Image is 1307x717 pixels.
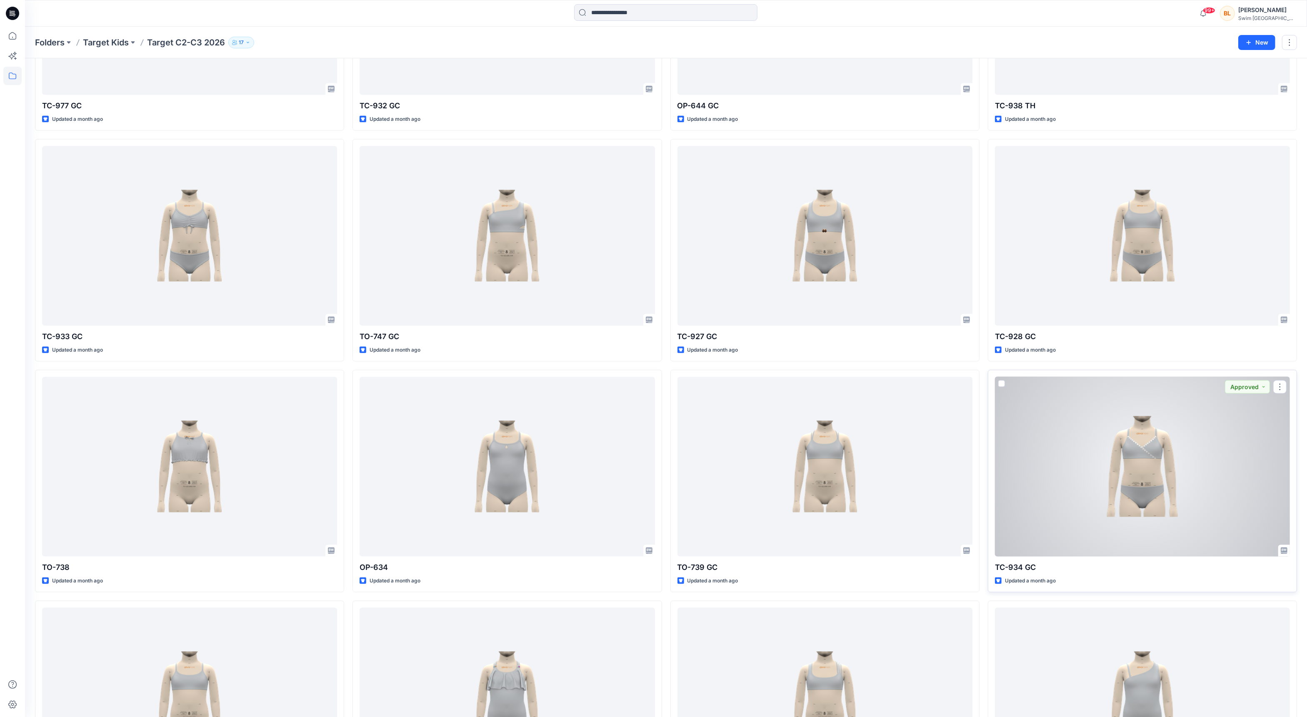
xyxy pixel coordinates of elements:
[360,331,655,342] p: TO-747 GC
[1238,35,1275,50] button: New
[1220,6,1235,21] div: BL
[995,331,1290,342] p: TC-928 GC
[1238,5,1297,15] div: [PERSON_NAME]
[677,562,972,573] p: TO-739 GC
[1005,115,1056,124] p: Updated a month ago
[677,331,972,342] p: TC-927 GC
[360,562,655,573] p: OP-634
[995,377,1290,557] a: TC-934 GC
[42,146,337,326] a: TC-933 GC
[52,115,103,124] p: Updated a month ago
[52,346,103,355] p: Updated a month ago
[995,146,1290,326] a: TC-928 GC
[677,377,972,557] a: TO-739 GC
[52,577,103,585] p: Updated a month ago
[1238,15,1297,21] div: Swim [GEOGRAPHIC_DATA]
[677,146,972,326] a: TC-927 GC
[360,100,655,112] p: TC-932 GC
[360,377,655,557] a: OP-634
[42,331,337,342] p: TC-933 GC
[995,100,1290,112] p: TC-938 TH
[42,100,337,112] p: TC-977 GC
[42,562,337,573] p: TO-738
[83,37,129,48] a: Target Kids
[677,100,972,112] p: OP-644 GC
[687,115,738,124] p: Updated a month ago
[360,146,655,326] a: TO-747 GC
[1005,577,1056,585] p: Updated a month ago
[42,377,337,557] a: TO-738
[1005,346,1056,355] p: Updated a month ago
[687,577,738,585] p: Updated a month ago
[370,346,420,355] p: Updated a month ago
[228,37,254,48] button: 17
[147,37,225,48] p: Target C2-C3 2026
[370,577,420,585] p: Updated a month ago
[995,562,1290,573] p: TC-934 GC
[35,37,65,48] a: Folders
[1203,7,1215,14] span: 99+
[370,115,420,124] p: Updated a month ago
[687,346,738,355] p: Updated a month ago
[239,38,244,47] p: 17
